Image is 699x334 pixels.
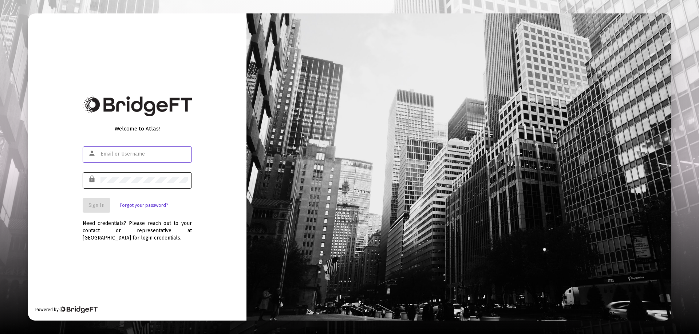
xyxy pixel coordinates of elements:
a: Forgot your password? [120,202,168,209]
span: Sign In [88,202,104,208]
div: Powered by [35,306,98,313]
mat-icon: lock [88,175,97,184]
input: Email or Username [100,151,188,157]
mat-icon: person [88,149,97,158]
div: Welcome to Atlas! [83,125,192,132]
img: Bridge Financial Technology Logo [83,96,192,116]
img: Bridge Financial Technology Logo [59,306,98,313]
button: Sign In [83,198,110,213]
div: Need credentials? Please reach out to your contact or representative at [GEOGRAPHIC_DATA] for log... [83,213,192,242]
